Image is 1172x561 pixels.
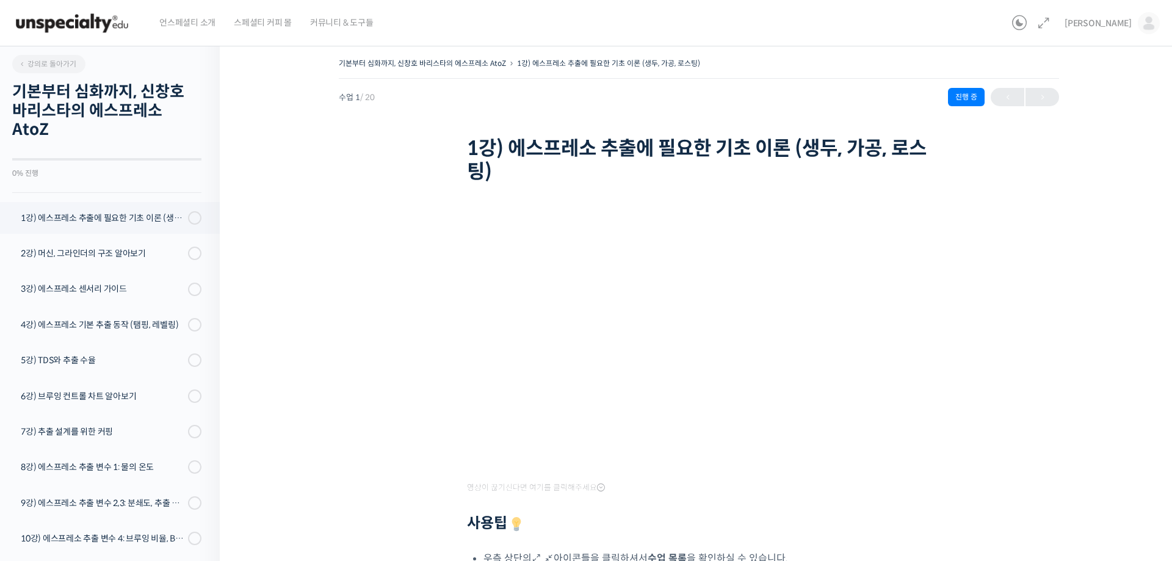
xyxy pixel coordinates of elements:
span: 영상이 끊기신다면 여기를 클릭해주세요 [467,483,605,493]
span: / 20 [360,92,375,103]
div: 1강) 에스프레소 추출에 필요한 기초 이론 (생두, 가공, 로스팅) [21,211,184,225]
span: 수업 1 [339,93,375,101]
div: 9강) 에스프레소 추출 변수 2,3: 분쇄도, 추출 시간 [21,496,184,510]
div: 3강) 에스프레소 센서리 가이드 [21,282,184,295]
div: 진행 중 [948,88,985,106]
img: 💡 [509,517,524,532]
a: 기본부터 심화까지, 신창호 바리스타의 에스프레소 AtoZ [339,59,506,68]
div: 4강) 에스프레소 기본 추출 동작 (탬핑, 레벨링) [21,318,184,331]
div: 10강) 에스프레소 추출 변수 4: 브루잉 비율, Brew Ratio [21,532,184,545]
span: [PERSON_NAME] [1065,18,1132,29]
div: 6강) 브루잉 컨트롤 차트 알아보기 [21,389,184,403]
div: 5강) TDS와 추출 수율 [21,353,184,367]
a: 강의로 돌아가기 [12,55,85,73]
h2: 기본부터 심화까지, 신창호 바리스타의 에스프레소 AtoZ [12,82,201,140]
div: 0% 진행 [12,170,201,177]
div: 8강) 에스프레소 추출 변수 1: 물의 온도 [21,460,184,474]
div: 7강) 추출 설계를 위한 커핑 [21,425,184,438]
h1: 1강) 에스프레소 추출에 필요한 기초 이론 (생두, 가공, 로스팅) [467,137,931,184]
a: 1강) 에스프레소 추출에 필요한 기초 이론 (생두, 가공, 로스팅) [517,59,700,68]
span: 강의로 돌아가기 [18,59,76,68]
strong: 사용팁 [467,514,526,532]
div: 2강) 머신, 그라인더의 구조 알아보기 [21,247,184,260]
